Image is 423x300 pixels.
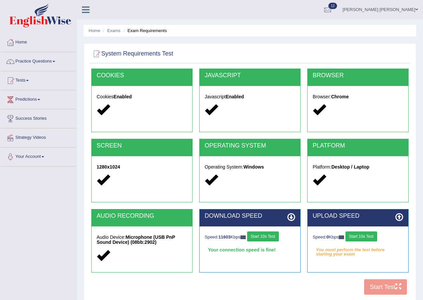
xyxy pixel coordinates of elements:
h2: System Requirements Test [91,49,173,59]
strong: 1280x1024 [97,164,120,170]
strong: Enabled [226,94,244,99]
strong: Enabled [114,94,132,99]
div: Speed: Kbps [205,231,295,243]
strong: Chrome [331,94,349,99]
img: ajax-loader-fb-connection.gif [240,235,246,239]
a: Your Account [0,147,77,164]
h2: PLATFORM [313,142,403,149]
span: 12 [328,3,337,9]
button: Start 10s Test [345,231,377,241]
a: Tests [0,71,77,88]
h2: JAVASCRIPT [205,72,295,79]
a: Practice Questions [0,52,77,69]
a: Home [0,33,77,50]
h5: Browser: [313,94,403,99]
img: ajax-loader-fb-connection.gif [339,235,344,239]
button: Start 10s Test [247,231,279,241]
h2: UPLOAD SPEED [313,213,403,219]
a: Strategy Videos [0,128,77,145]
li: Exam Requirements [122,27,167,34]
h5: Platform: [313,165,403,170]
a: Predictions [0,90,77,107]
h5: Audio Device: [97,235,187,245]
strong: 11603 [218,234,230,239]
h5: Operating System: [205,165,295,170]
strong: Windows [243,164,264,170]
strong: Microphone (USB PnP Sound Device) (08bb:2902) [97,234,175,245]
strong: Desktop / Laptop [331,164,369,170]
h2: SCREEN [97,142,187,149]
h2: BROWSER [313,72,403,79]
a: Success Stories [0,109,77,126]
h2: OPERATING SYSTEM [205,142,295,149]
div: Your connection speed is fine! [205,245,295,255]
h5: Javascript [205,94,295,99]
h2: DOWNLOAD SPEED [205,213,295,219]
h2: COOKIES [97,72,187,79]
h2: AUDIO RECORDING [97,213,187,219]
em: You must perform the test before starting your exam [313,245,403,255]
a: Exams [107,28,121,33]
strong: 0 [326,234,329,239]
h5: Cookies [97,94,187,99]
a: Home [89,28,100,33]
div: Speed: Kbps [313,231,403,243]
